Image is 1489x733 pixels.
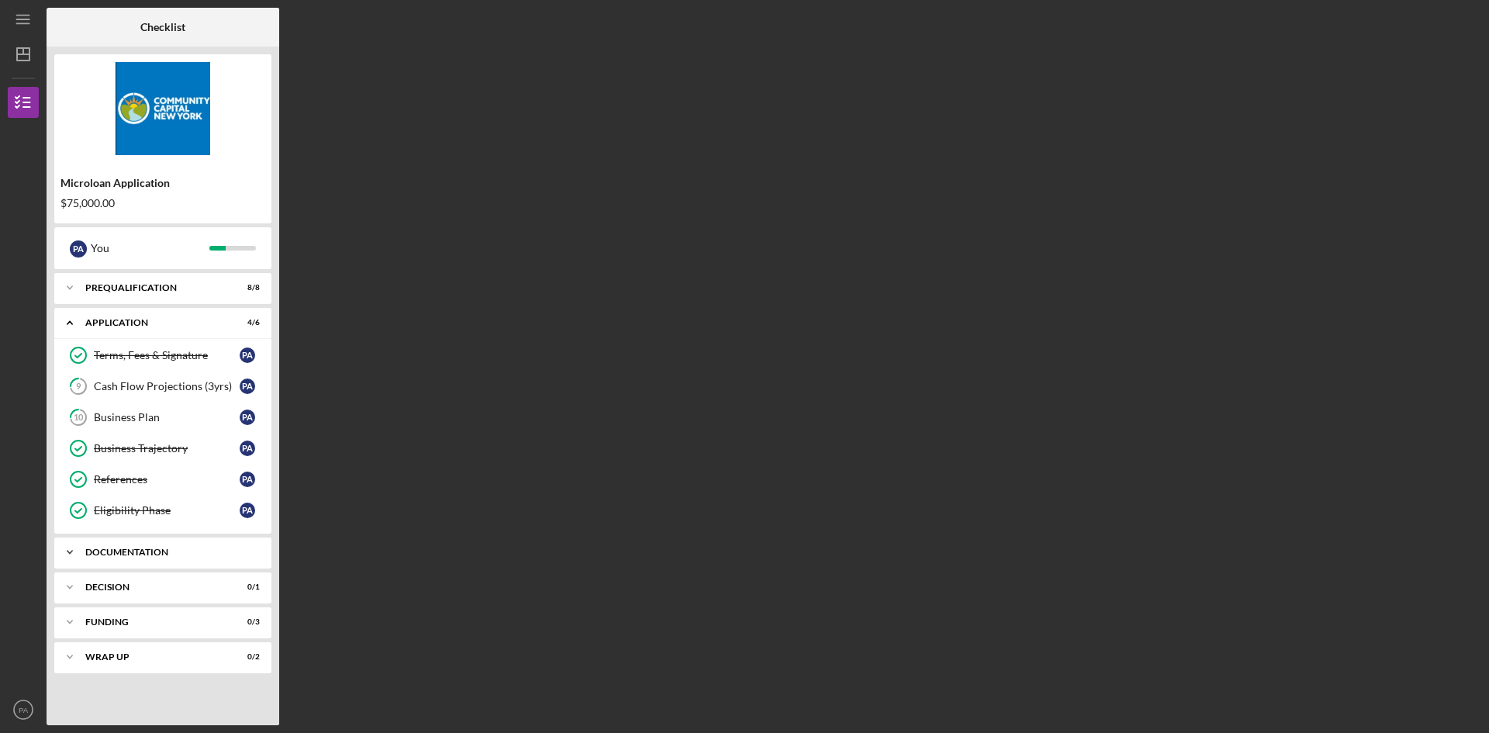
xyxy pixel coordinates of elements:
div: Cash Flow Projections (3yrs) [94,380,240,392]
text: PA [19,706,29,714]
img: Product logo [54,62,271,155]
div: 0 / 1 [232,583,260,592]
div: P A [240,410,255,425]
a: 9Cash Flow Projections (3yrs)PA [62,371,264,402]
div: Application [85,318,221,327]
div: You [91,235,209,261]
div: Wrap up [85,652,221,662]
b: Checklist [140,21,185,33]
div: Decision [85,583,221,592]
tspan: 10 [74,413,84,423]
div: 0 / 2 [232,652,260,662]
div: Documentation [85,548,252,557]
tspan: 9 [76,382,81,392]
div: P A [240,503,255,518]
div: References [94,473,240,486]
div: 8 / 8 [232,283,260,292]
div: P A [240,347,255,363]
div: P A [240,379,255,394]
a: 10Business PlanPA [62,402,264,433]
div: Terms, Fees & Signature [94,349,240,361]
div: Business Trajectory [94,442,240,455]
div: Microloan Application [60,177,265,189]
a: Terms, Fees & SignaturePA [62,340,264,371]
div: $75,000.00 [60,197,265,209]
div: 0 / 3 [232,617,260,627]
div: P A [70,240,87,258]
div: Funding [85,617,221,627]
div: 4 / 6 [232,318,260,327]
div: Business Plan [94,411,240,424]
a: Business TrajectoryPA [62,433,264,464]
a: ReferencesPA [62,464,264,495]
div: P A [240,472,255,487]
div: Eligibility Phase [94,504,240,517]
div: P A [240,441,255,456]
button: PA [8,694,39,725]
div: Prequalification [85,283,221,292]
a: Eligibility PhasePA [62,495,264,526]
